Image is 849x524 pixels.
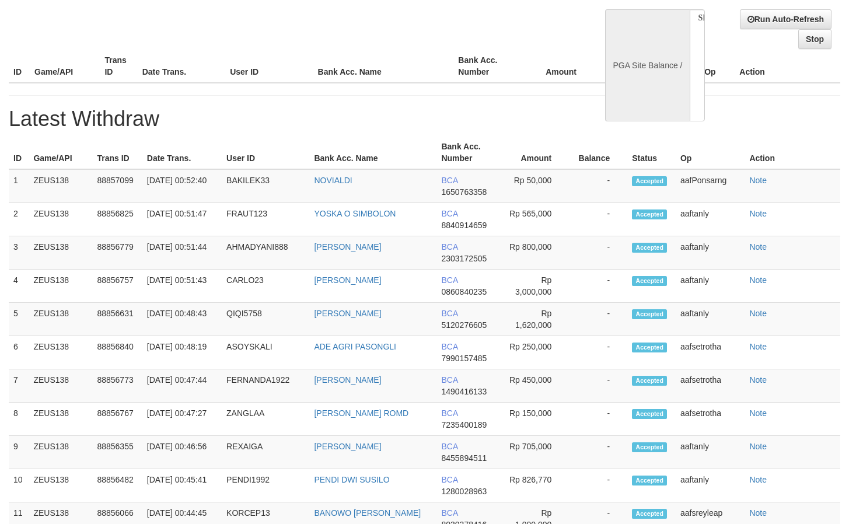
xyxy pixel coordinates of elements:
th: User ID [222,136,309,169]
td: ZEUS138 [29,403,92,436]
span: BCA [441,275,457,285]
td: ZEUS138 [29,436,92,469]
span: Accepted [632,176,667,186]
td: aaftanly [676,436,745,469]
td: ZEUS138 [29,203,92,236]
th: Op [700,50,735,83]
th: ID [9,136,29,169]
td: REXAIGA [222,436,309,469]
span: BCA [441,309,457,318]
td: [DATE] 00:52:40 [142,169,222,203]
h1: Latest Withdraw [9,107,840,131]
td: ZEUS138 [29,169,92,203]
span: Accepted [632,442,667,452]
th: User ID [225,50,313,83]
td: 9 [9,436,29,469]
a: Note [749,408,767,418]
th: Date Trans. [138,50,225,83]
span: BCA [441,209,457,218]
td: Rp 800,000 [500,236,569,270]
td: Rp 3,000,000 [500,270,569,303]
a: Run Auto-Refresh [740,9,831,29]
th: Amount [500,136,569,169]
td: 7 [9,369,29,403]
td: Rp 50,000 [500,169,569,203]
span: 1280028963 [441,487,487,496]
span: 1650763358 [441,187,487,197]
td: BAKILEK33 [222,169,309,203]
span: 1490416133 [441,387,487,396]
td: 8 [9,403,29,436]
a: Note [749,242,767,251]
td: 88856779 [92,236,142,270]
a: Stop [798,29,831,49]
a: Note [749,342,767,351]
td: 5 [9,303,29,336]
td: FERNANDA1922 [222,369,309,403]
th: Op [676,136,745,169]
a: Note [749,475,767,484]
span: 5120276605 [441,320,487,330]
th: Trans ID [100,50,137,83]
th: Action [745,136,840,169]
td: 88857099 [92,169,142,203]
a: [PERSON_NAME] [314,242,381,251]
td: 88856482 [92,469,142,502]
a: Note [749,209,767,218]
td: 88856757 [92,270,142,303]
td: aaftanly [676,203,745,236]
span: 8840914659 [441,221,487,230]
td: - [569,236,627,270]
td: 88856355 [92,436,142,469]
th: Trans ID [92,136,142,169]
td: Rp 565,000 [500,203,569,236]
td: - [569,369,627,403]
td: aafsetrotha [676,369,745,403]
td: - [569,169,627,203]
td: [DATE] 00:48:19 [142,336,222,369]
td: 88856825 [92,203,142,236]
span: BCA [441,342,457,351]
td: aafsetrotha [676,403,745,436]
a: YOSKA O SIMBOLON [314,209,396,218]
td: aafPonsarng [676,169,745,203]
a: Note [749,275,767,285]
td: PENDI1992 [222,469,309,502]
span: Accepted [632,409,667,419]
th: Balance [569,136,627,169]
td: ZEUS138 [29,303,92,336]
td: Rp 250,000 [500,336,569,369]
a: [PERSON_NAME] [314,442,381,451]
a: Note [749,508,767,518]
a: BANOWO [PERSON_NAME] [314,508,421,518]
span: BCA [441,442,457,451]
td: Rp 705,000 [500,436,569,469]
td: [DATE] 00:47:27 [142,403,222,436]
td: 6 [9,336,29,369]
td: CARLO23 [222,270,309,303]
td: 88856773 [92,369,142,403]
td: Rp 450,000 [500,369,569,403]
td: 88856840 [92,336,142,369]
div: PGA Site Balance / [605,9,689,121]
td: 3 [9,236,29,270]
td: FRAUT123 [222,203,309,236]
span: Accepted [632,476,667,485]
td: Rp 150,000 [500,403,569,436]
td: [DATE] 00:51:44 [142,236,222,270]
th: Status [627,136,676,169]
td: [DATE] 00:51:43 [142,270,222,303]
td: - [569,436,627,469]
th: Bank Acc. Name [309,136,436,169]
td: [DATE] 00:47:44 [142,369,222,403]
td: ZEUS138 [29,469,92,502]
th: Amount [524,50,594,83]
span: BCA [441,242,457,251]
span: 7235400189 [441,420,487,429]
span: Accepted [632,243,667,253]
td: - [569,336,627,369]
a: Note [749,442,767,451]
a: [PERSON_NAME] ROMD [314,408,408,418]
td: 88856631 [92,303,142,336]
span: 8455894511 [441,453,487,463]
